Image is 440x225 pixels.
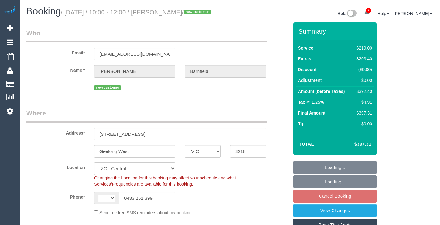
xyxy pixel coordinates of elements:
[298,121,304,127] label: Tip
[366,8,371,13] span: 2
[26,109,267,123] legend: Where
[298,110,325,116] label: Final Amount
[94,175,236,187] span: Changing the Location for this booking may affect your schedule and what Services/Frequencies are...
[354,99,372,105] div: $4.91
[354,77,372,83] div: $0.00
[182,9,213,16] span: /
[94,85,121,90] span: new customer
[230,145,266,158] input: Post Code*
[22,48,90,56] label: Email*
[298,77,322,83] label: Adjustment
[298,99,324,105] label: Tax @ 1.25%
[94,48,175,60] input: Email*
[22,162,90,171] label: Location
[354,110,372,116] div: $397.31
[298,45,313,51] label: Service
[298,66,316,73] label: Discount
[299,141,314,147] strong: Total
[293,204,377,217] a: View Changes
[298,56,311,62] label: Extras
[394,11,432,16] a: [PERSON_NAME]
[22,128,90,136] label: Address*
[26,6,61,17] span: Booking
[26,29,267,42] legend: Who
[354,56,372,62] div: $203.40
[184,10,211,14] span: new customer
[94,145,175,158] input: Suburb*
[354,121,372,127] div: $0.00
[361,6,373,20] a: 2
[298,28,374,35] h3: Summary
[119,192,175,204] input: Phone*
[377,11,389,16] a: Help
[354,66,372,73] div: ($0.00)
[22,65,90,73] label: Name *
[94,65,175,78] input: First Name*
[22,192,90,200] label: Phone*
[185,65,266,78] input: Last Name*
[346,10,357,18] img: New interface
[354,45,372,51] div: $219.00
[4,6,16,15] img: Automaid Logo
[298,88,345,94] label: Amount (before Taxes)
[99,210,192,215] span: Send me free SMS reminders about my booking
[338,11,357,16] a: Beta
[336,142,371,147] h4: $397.31
[354,88,372,94] div: $392.40
[61,9,212,16] small: / [DATE] / 10:00 - 12:00 / [PERSON_NAME]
